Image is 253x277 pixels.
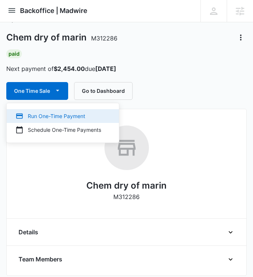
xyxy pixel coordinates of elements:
div: Domain Overview [28,44,66,49]
button: Actions [235,32,247,43]
button: Team Members [19,255,234,264]
div: Domain: [DOMAIN_NAME] [19,19,81,25]
img: logo_orange.svg [12,12,18,18]
button: Details [19,228,234,237]
div: Run One-Time Payment [16,112,101,120]
div: v 4.0.25 [21,12,36,18]
div: Keywords by Traffic [82,44,125,49]
p: Next payment of due [6,64,116,73]
span: M312286 [91,35,117,42]
button: Go to Dashboard [74,82,133,100]
span: Details [19,228,38,237]
div: Schedule One-Time Payments [16,126,101,134]
button: One Time Sale [6,82,68,100]
button: Schedule One-Time Payments [7,123,119,137]
img: tab_keywords_by_traffic_grey.svg [74,43,80,49]
img: website_grey.svg [12,19,18,25]
p: M312286 [113,192,140,201]
strong: $2,454.00 [54,65,85,72]
strong: [DATE] [95,65,116,72]
span: Backoffice | Madwire [20,7,87,14]
span: Team Members [19,255,62,264]
button: open subnavigation menu [7,6,16,15]
button: Run One-Time Payment [7,109,119,123]
h1: Chem dry of marin [6,32,117,43]
img: tab_domain_overview_orange.svg [20,43,26,49]
h2: Chem dry of marin [86,179,167,192]
div: Paid [6,49,22,58]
